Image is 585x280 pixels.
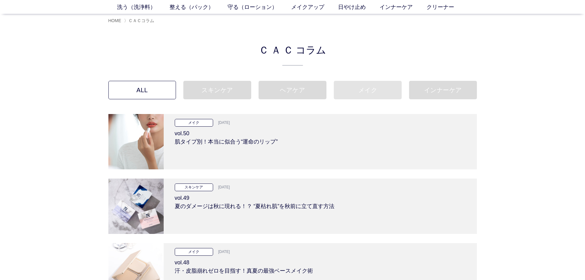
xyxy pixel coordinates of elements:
h2: ＣＡＣ [108,42,477,66]
p: メイク [175,248,213,256]
a: メイク [334,81,402,99]
p: [DATE] [215,120,230,126]
p: [DATE] [215,249,230,255]
a: 肌タイプ別！本当に似合う運命のリップ メイク [DATE] vol.50肌タイプ別！本当に似合う“運命のリップ” [108,114,477,169]
a: 整える（パック） [170,3,228,11]
img: 肌タイプ別！本当に似合う運命のリップ [108,114,164,169]
a: スキンケア [183,81,251,99]
p: [DATE] [215,184,230,191]
img: 夏のダメージは秋に現れる！？ “夏枯れ肌”を秋前に立て直す方法 [108,179,164,234]
a: HOME [108,18,121,23]
a: メイクアップ [291,3,338,11]
a: ＣＡＣコラム [128,18,154,23]
p: メイク [175,119,213,127]
h3: vol.48 汗・皮脂崩れゼロを目指す！真夏の最強ベースメイク術 [175,256,466,275]
a: インナーケア [380,3,427,11]
h3: vol.50 肌タイプ別！本当に似合う“運命のリップ” [175,127,466,146]
li: 〉 [124,18,156,24]
p: スキンケア [175,183,213,191]
a: 日やけ止め [338,3,380,11]
span: コラム [296,42,326,57]
a: ALL [108,81,176,99]
a: クリーナー [427,3,468,11]
a: 夏のダメージは秋に現れる！？ “夏枯れ肌”を秋前に立て直す方法 スキンケア [DATE] vol.49夏のダメージは秋に現れる！？ “夏枯れ肌”を秋前に立て直す方法 [108,179,477,234]
a: ヘアケア [259,81,326,99]
h3: vol.49 夏のダメージは秋に現れる！？ “夏枯れ肌”を秋前に立て直す方法 [175,191,466,211]
a: 洗う（洗浄料） [117,3,170,11]
a: インナーケア [409,81,477,99]
a: 守る（ローション） [228,3,291,11]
